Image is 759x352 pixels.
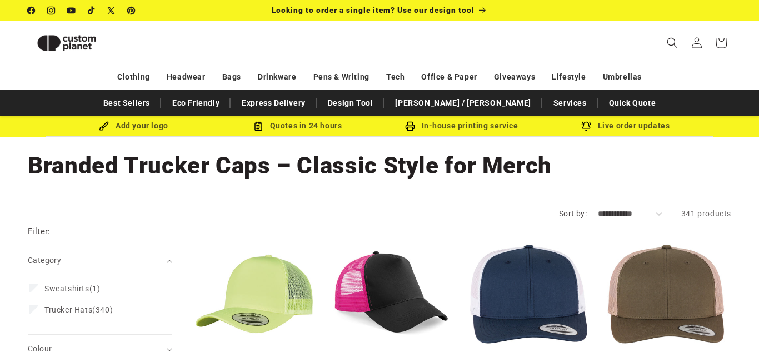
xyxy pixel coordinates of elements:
div: In-house printing service [379,119,543,133]
img: Brush Icon [99,121,109,131]
img: Custom Planet [28,26,106,61]
span: (1) [44,284,100,294]
a: Quick Quote [603,93,662,113]
a: Umbrellas [603,67,642,87]
a: Office & Paper [421,67,477,87]
a: Express Delivery [236,93,311,113]
a: Best Sellers [98,93,156,113]
a: Lifestyle [552,67,586,87]
a: Giveaways [494,67,535,87]
div: Quotes in 24 hours [216,119,379,133]
a: Drinkware [258,67,296,87]
a: Design Tool [322,93,379,113]
img: Order updates [581,121,591,131]
div: Live order updates [543,119,707,133]
iframe: Chat Widget [703,299,759,352]
span: Looking to order a single item? Use our design tool [272,6,475,14]
h1: Branded Trucker Caps – Classic Style for Merch [28,151,731,181]
a: Pens & Writing [313,67,369,87]
summary: Search [660,31,685,55]
span: 341 products [681,209,731,218]
a: Services [548,93,592,113]
a: Clothing [117,67,150,87]
img: In-house printing [405,121,415,131]
img: Order Updates Icon [253,121,263,131]
a: Bags [222,67,241,87]
label: Sort by: [559,209,587,218]
a: Tech [386,67,405,87]
a: Eco Friendly [167,93,225,113]
span: (340) [44,305,113,315]
summary: Category (0 selected) [28,246,172,275]
a: Custom Planet [24,21,143,65]
h2: Filter: [28,225,51,238]
span: Category [28,256,61,265]
span: Sweatshirts [44,284,89,293]
a: [PERSON_NAME] / [PERSON_NAME] [390,93,536,113]
div: Add your logo [52,119,216,133]
a: Headwear [167,67,206,87]
span: Trucker Hats [44,305,92,314]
